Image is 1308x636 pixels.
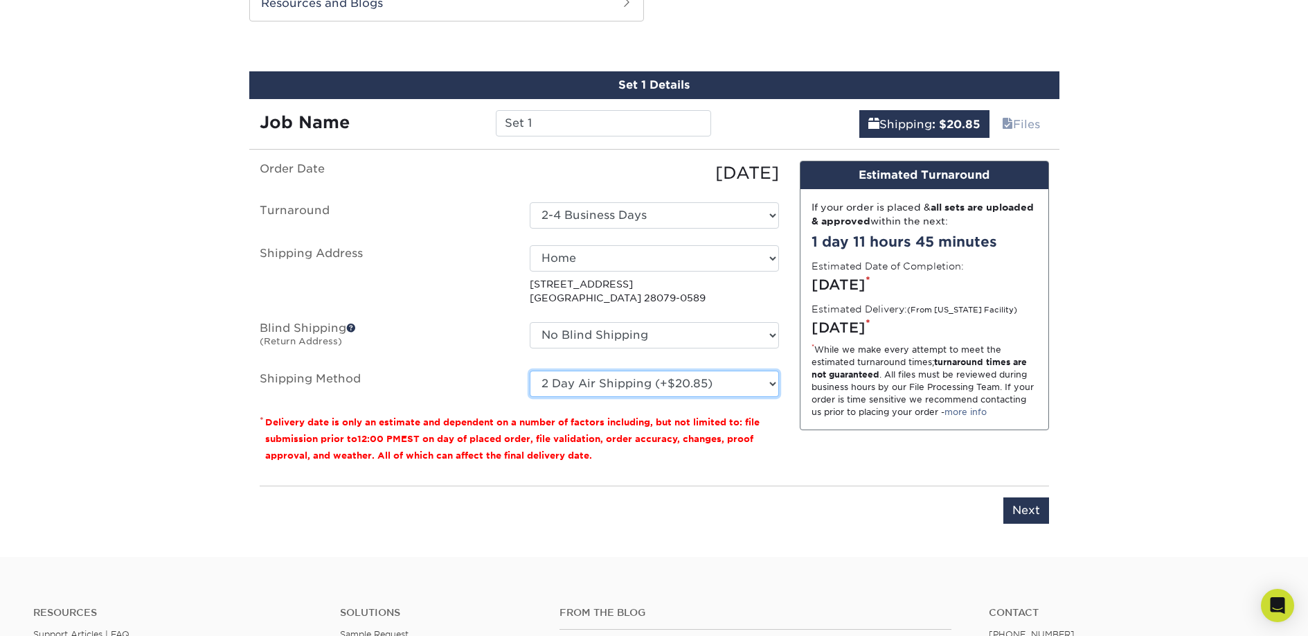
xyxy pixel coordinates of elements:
[559,607,951,619] h4: From the Blog
[249,245,519,306] label: Shipping Address
[357,434,401,444] span: 12:00 PM
[249,371,519,397] label: Shipping Method
[812,259,964,273] label: Estimated Date of Completion:
[868,118,879,131] span: shipping
[812,302,1017,316] label: Estimated Delivery:
[932,118,980,131] b: : $20.85
[800,161,1048,189] div: Estimated Turnaround
[530,277,779,306] p: [STREET_ADDRESS] [GEOGRAPHIC_DATA] 28079-0589
[1002,118,1013,131] span: files
[1261,589,1294,622] div: Open Intercom Messenger
[519,161,789,186] div: [DATE]
[812,231,1037,252] div: 1 day 11 hours 45 minutes
[812,344,1037,418] div: While we make every attempt to meet the estimated turnaround times; . All files must be reviewed ...
[249,161,519,186] label: Order Date
[989,607,1275,619] a: Contact
[496,110,711,136] input: Enter a job name
[249,322,519,354] label: Blind Shipping
[859,110,989,138] a: Shipping: $20.85
[249,71,1059,99] div: Set 1 Details
[812,357,1027,380] strong: turnaround times are not guaranteed
[249,202,519,229] label: Turnaround
[33,607,319,619] h4: Resources
[812,274,1037,295] div: [DATE]
[944,407,987,417] a: more info
[907,306,1017,315] small: (From [US_STATE] Facility)
[1003,497,1049,524] input: Next
[260,336,342,346] small: (Return Address)
[812,200,1037,229] div: If your order is placed & within the next:
[340,607,538,619] h4: Solutions
[260,112,350,132] strong: Job Name
[265,417,760,461] small: Delivery date is only an estimate and dependent on a number of factors including, but not limited...
[812,317,1037,338] div: [DATE]
[993,110,1049,138] a: Files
